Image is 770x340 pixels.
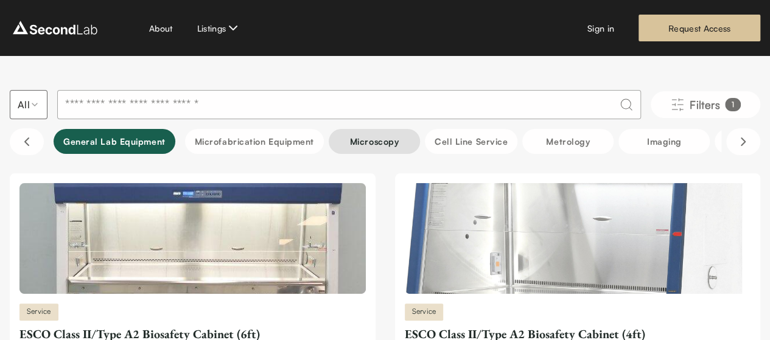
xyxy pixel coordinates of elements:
[19,183,366,294] img: ESCO Class II/Type A2 Biosafety Cabinet (6ft)
[639,15,760,41] a: Request Access
[587,22,614,35] a: Sign in
[522,129,614,154] button: Metrology
[10,90,47,119] button: Select listing type
[19,304,58,321] span: Service
[185,129,324,154] button: Microfabrication Equipment
[651,91,760,118] button: Filters
[618,129,710,154] button: Imaging
[425,129,517,154] button: Cell line service
[405,183,751,294] img: ESCO Class II/Type A2 Biosafety Cabinet (4ft)
[149,22,173,35] a: About
[726,128,760,155] button: Scroll right
[329,129,420,154] button: Microscopy
[54,129,175,154] button: General Lab equipment
[725,98,741,111] div: 1
[690,96,720,113] span: Filters
[10,128,44,155] button: Scroll left
[10,18,100,38] img: logo
[197,21,240,35] button: Listings
[405,304,444,321] span: Service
